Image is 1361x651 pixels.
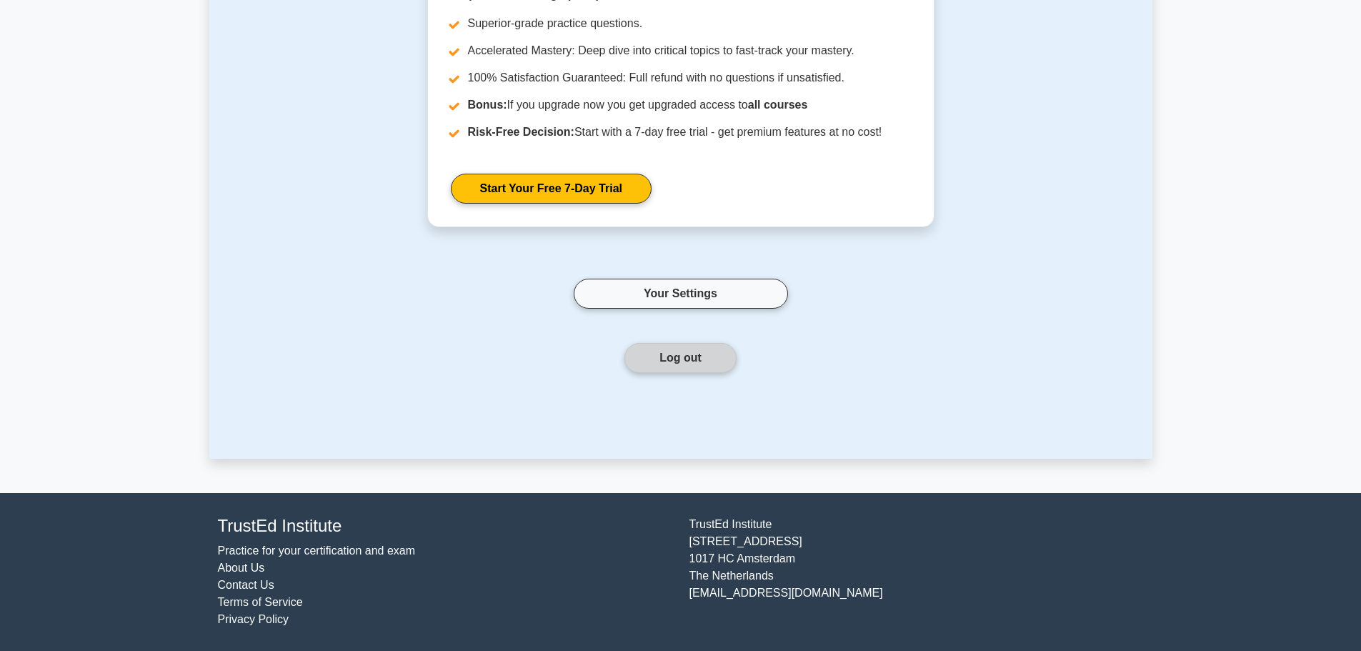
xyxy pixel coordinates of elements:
[574,279,788,309] a: Your Settings
[218,545,416,557] a: Practice for your certification and exam
[624,343,737,373] button: Log out
[218,613,289,625] a: Privacy Policy
[218,579,274,591] a: Contact Us
[218,562,265,574] a: About Us
[218,516,672,537] h4: TrustEd Institute
[681,516,1152,628] div: TrustEd Institute [STREET_ADDRESS] 1017 HC Amsterdam The Netherlands [EMAIL_ADDRESS][DOMAIN_NAME]
[451,174,652,204] a: Start Your Free 7-Day Trial
[218,596,303,608] a: Terms of Service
